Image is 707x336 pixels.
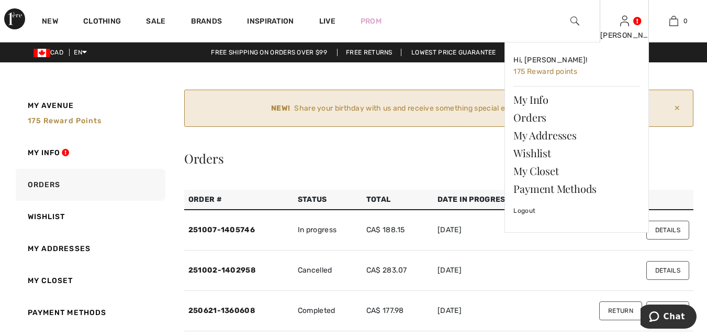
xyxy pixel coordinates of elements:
[646,221,689,240] button: Details
[513,180,640,198] a: Payment Methods
[14,201,165,233] a: Wishlist
[28,100,74,111] span: My Avenue
[362,190,433,210] th: Total
[319,16,335,27] a: Live
[14,297,165,329] a: Payment Methods
[83,17,121,28] a: Clothing
[513,91,640,109] a: My Info
[670,99,684,118] span: ✕
[294,251,362,291] td: Cancelled
[513,51,640,82] a: Hi, [PERSON_NAME]! 175 Reward points
[600,30,649,41] div: [PERSON_NAME]
[42,17,58,28] a: New
[641,305,697,331] iframe: Opens a widget where you can chat to one of our agents
[33,49,68,56] span: CAD
[646,301,689,320] button: Details
[620,16,629,26] a: Sign In
[513,56,587,64] span: Hi, [PERSON_NAME]!
[271,103,290,114] strong: NEW!
[188,306,255,315] a: 250621-1360608
[247,17,294,28] span: Inspiration
[433,251,551,291] td: [DATE]
[683,16,688,26] span: 0
[14,137,165,169] a: My Info
[188,225,255,234] a: 251007-1405746
[599,301,642,320] button: Return
[403,49,504,56] a: Lowest Price Guarantee
[294,190,362,210] th: Status
[362,251,433,291] td: CA$ 283.07
[513,144,640,162] a: Wishlist
[361,16,381,27] a: Prom
[362,210,433,251] td: CA$ 188.15
[14,169,165,201] a: Orders
[513,198,640,224] a: Logout
[294,291,362,331] td: Completed
[4,8,25,29] img: 1ère Avenue
[513,109,640,126] a: Orders
[362,291,433,331] td: CA$ 177.98
[433,210,551,251] td: [DATE]
[669,15,678,27] img: My Bag
[337,49,401,56] a: Free Returns
[294,210,362,251] td: In progress
[433,291,551,331] td: [DATE]
[646,261,689,280] button: Details
[433,190,551,210] th: Date in Progress
[188,266,255,275] a: 251002-1402958
[33,49,50,57] img: Canadian Dollar
[146,17,165,28] a: Sale
[184,152,693,165] div: Orders
[74,49,87,56] span: EN
[513,126,640,144] a: My Addresses
[513,67,577,76] span: 175 Reward points
[28,116,102,125] span: 175 Reward points
[570,15,579,27] img: search the website
[14,265,165,297] a: My Closet
[649,15,698,27] a: 0
[193,103,670,114] div: Share your birthday with us and receive something special each year.
[620,15,629,27] img: My Info
[191,17,222,28] a: Brands
[513,162,640,180] a: My Closet
[184,190,294,210] th: Order #
[14,233,165,265] a: My Addresses
[203,49,335,56] a: Free shipping on orders over $99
